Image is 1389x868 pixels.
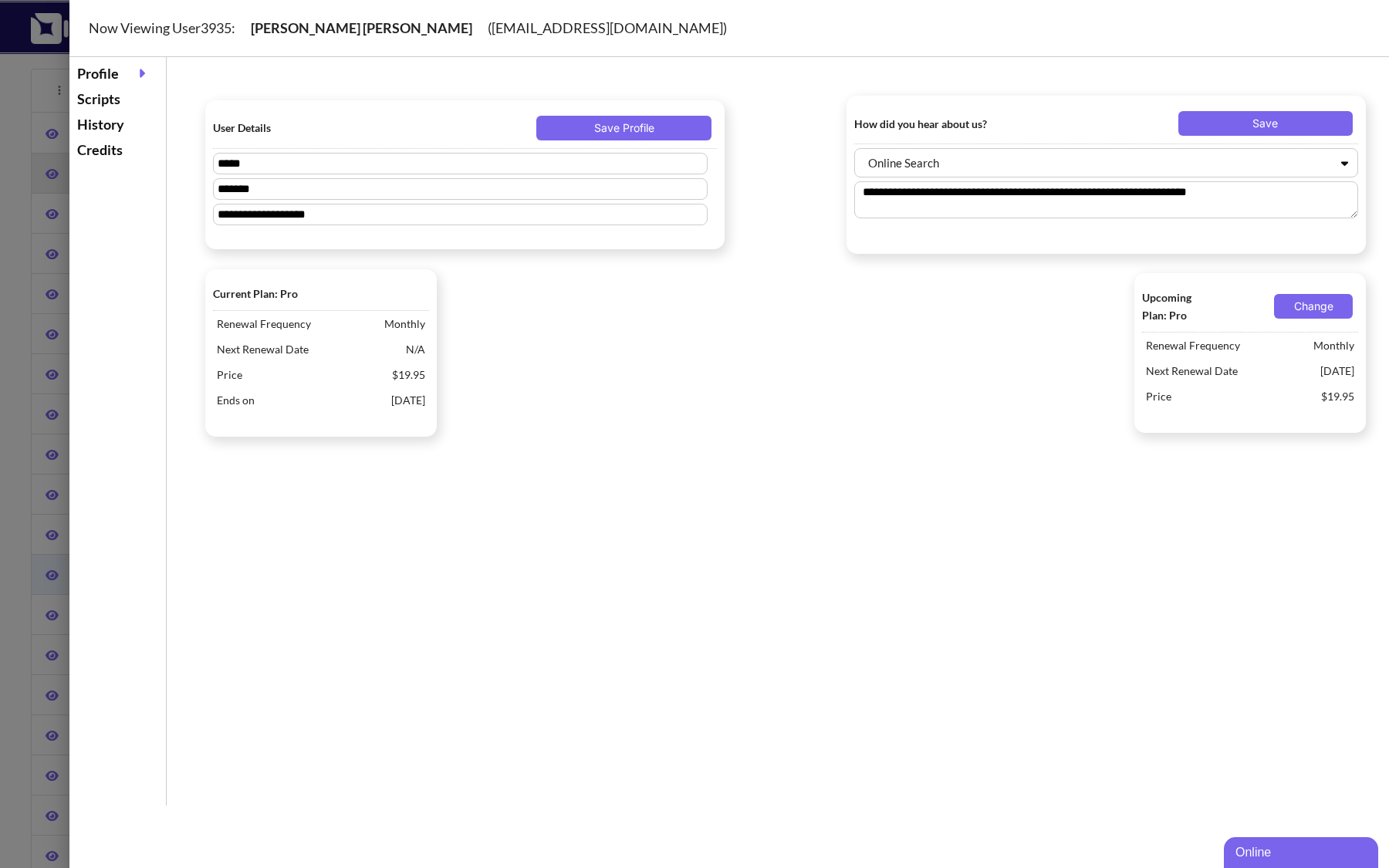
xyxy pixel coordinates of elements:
[213,119,372,137] span: User Details
[1142,289,1205,324] span: Upcoming Plan: Pro
[213,311,380,336] span: Renewal Frequency
[536,116,711,140] button: Save Profile
[213,362,388,387] span: Price
[1310,333,1358,358] span: Monthly
[1178,111,1353,136] button: Save
[1142,358,1316,383] span: Next Renewal Date
[235,19,488,36] span: [PERSON_NAME] [PERSON_NAME]
[387,387,429,413] span: [DATE]
[1317,383,1358,409] span: $19.95
[1316,358,1358,383] span: [DATE]
[1274,294,1353,319] button: Change
[1142,383,1317,409] span: Price
[213,387,387,413] span: Ends on
[73,137,162,163] div: Credits
[1142,333,1310,358] span: Renewal Frequency
[402,336,429,362] span: N/A
[1224,834,1381,868] iframe: chat widget
[380,311,429,336] span: Monthly
[73,112,162,137] div: History
[213,336,402,362] span: Next Renewal Date
[213,285,321,302] span: Current Plan: Pro
[388,362,429,387] span: $19.95
[73,86,162,112] div: Scripts
[854,115,1013,133] span: How did you hear about us?
[73,61,162,86] div: Profile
